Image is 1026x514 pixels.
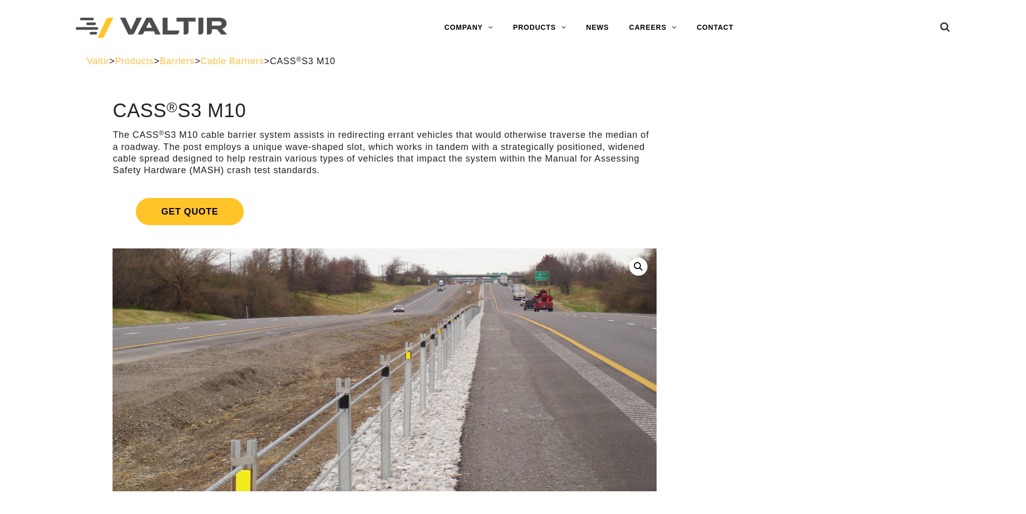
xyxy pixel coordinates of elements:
a: Cable Barriers [200,56,264,66]
span: Get Quote [136,198,243,225]
sup: ® [159,129,165,137]
a: COMPANY [435,18,503,38]
p: The CASS S3 M10 cable barrier system assists in redirecting errant vehicles that would otherwise ... [113,129,657,177]
a: Products [115,56,154,66]
a: NEWS [576,18,619,38]
sup: ® [167,99,178,115]
img: Valtir [76,18,227,38]
sup: ® [296,56,302,63]
a: CONTACT [686,18,743,38]
a: Barriers [159,56,194,66]
span: CASS S3 M10 [270,56,336,66]
a: PRODUCTS [503,18,576,38]
a: CAREERS [619,18,687,38]
h1: CASS S3 M10 [113,100,657,122]
a: Valtir [87,56,109,66]
a: Get Quote [113,186,657,237]
div: > > > > [87,56,939,67]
